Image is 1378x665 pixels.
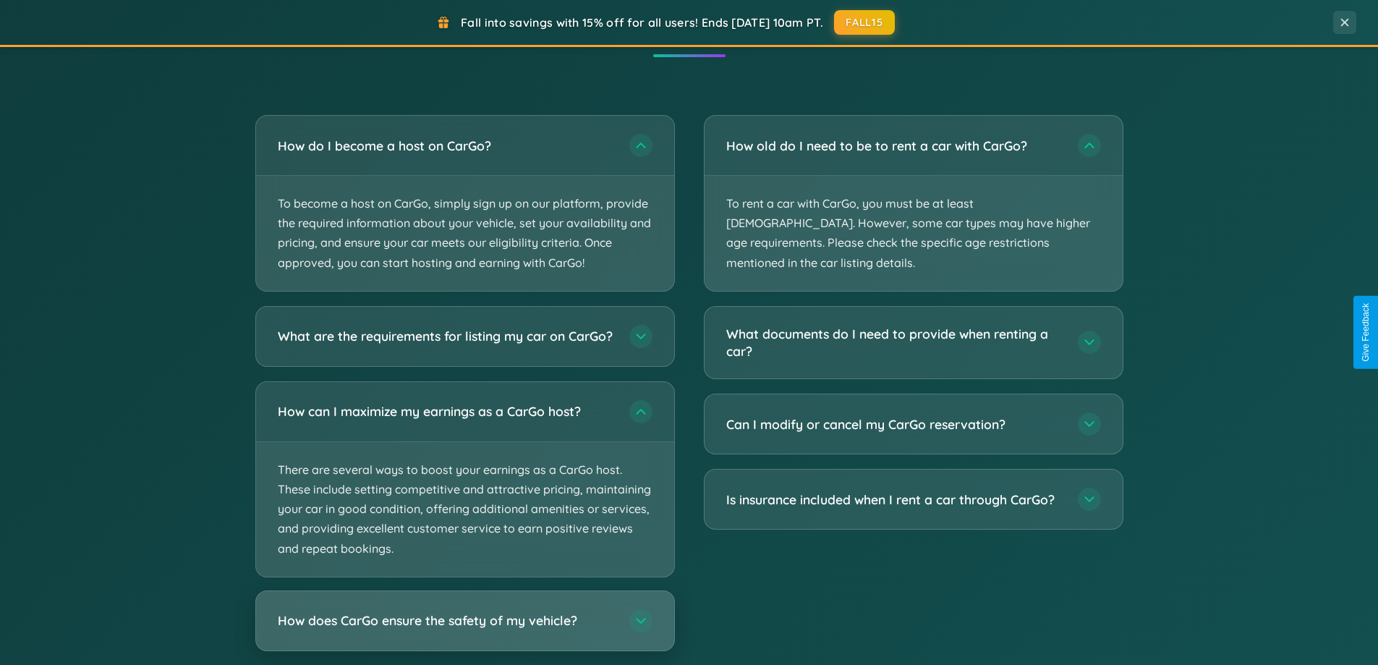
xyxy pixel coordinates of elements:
[834,10,895,35] button: FALL15
[726,137,1063,155] h3: How old do I need to be to rent a car with CarGo?
[461,15,823,30] span: Fall into savings with 15% off for all users! Ends [DATE] 10am PT.
[278,402,615,420] h3: How can I maximize my earnings as a CarGo host?
[1361,303,1371,362] div: Give Feedback
[726,491,1063,509] h3: Is insurance included when I rent a car through CarGo?
[705,176,1123,291] p: To rent a car with CarGo, you must be at least [DEMOGRAPHIC_DATA]. However, some car types may ha...
[256,442,674,577] p: There are several ways to boost your earnings as a CarGo host. These include setting competitive ...
[278,137,615,155] h3: How do I become a host on CarGo?
[278,611,615,630] h3: How does CarGo ensure the safety of my vehicle?
[278,327,615,345] h3: What are the requirements for listing my car on CarGo?
[726,415,1063,433] h3: Can I modify or cancel my CarGo reservation?
[726,325,1063,360] h3: What documents do I need to provide when renting a car?
[256,176,674,291] p: To become a host on CarGo, simply sign up on our platform, provide the required information about...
